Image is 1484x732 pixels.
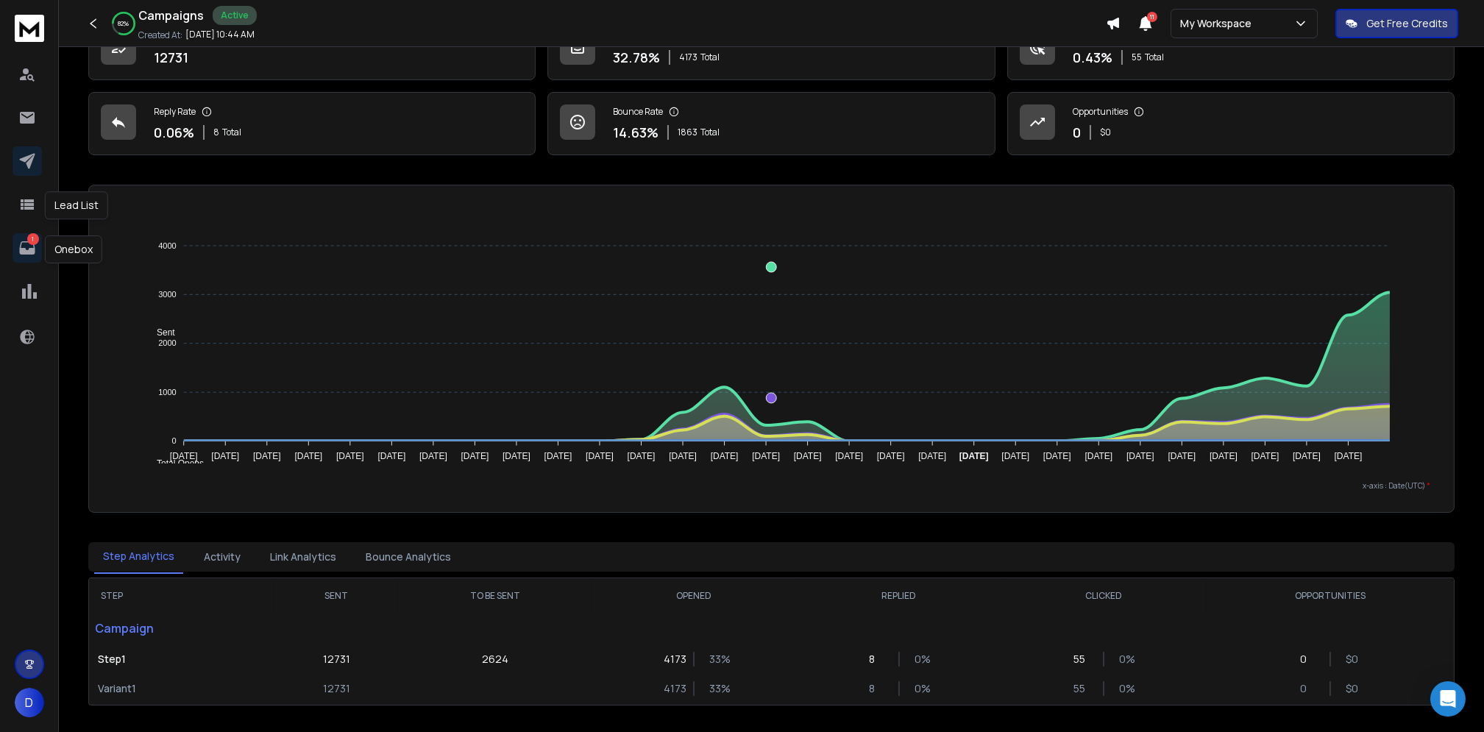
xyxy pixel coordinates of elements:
p: [DATE] 10:44 AM [185,29,255,40]
button: Activity [195,541,249,573]
p: 12731 [323,681,350,696]
span: 1863 [678,127,697,138]
tspan: [DATE] [1085,451,1113,461]
tspan: [DATE] [1126,451,1154,461]
p: 12731 [323,652,350,667]
tspan: [DATE] [544,451,572,461]
tspan: [DATE] [1168,451,1196,461]
p: $ 0 [1346,681,1360,696]
a: Leads Contacted12731 [88,17,536,80]
tspan: [DATE] [835,451,863,461]
p: 0 [1073,122,1081,143]
p: 12731 [154,47,188,68]
span: Total [1145,51,1164,63]
span: Sent [146,327,175,338]
p: 32.78 % [613,47,660,68]
p: 0 [1300,681,1315,696]
p: 4173 [664,652,678,667]
tspan: 0 [171,436,176,445]
p: 33 % [709,652,724,667]
tspan: 1000 [158,388,176,397]
tspan: [DATE] [918,451,946,461]
p: 14.63 % [613,122,658,143]
p: x-axis : Date(UTC) [113,480,1430,491]
p: Created At: [138,29,182,41]
span: 4173 [679,51,697,63]
p: 0 % [915,681,929,696]
tspan: [DATE] [752,451,780,461]
tspan: [DATE] [419,451,447,461]
img: logo [15,15,44,42]
tspan: [DATE] [1252,451,1279,461]
a: Open Rate32.78%4173Total [547,17,995,80]
p: 0 % [1119,652,1134,667]
th: OPPORTUNITIES [1207,578,1454,614]
p: 0 [1300,652,1315,667]
th: REPLIED [797,578,1002,614]
span: Total [222,127,241,138]
tspan: [DATE] [461,451,489,461]
tspan: [DATE] [503,451,530,461]
p: Opportunities [1073,106,1128,118]
tspan: [DATE] [1335,451,1363,461]
p: 4173 [664,681,678,696]
div: Onebox [45,235,102,263]
span: Total Opens [146,458,204,469]
tspan: 3000 [158,290,176,299]
p: 8 [869,652,884,667]
p: 8 [869,681,884,696]
p: 0 % [1119,681,1134,696]
tspan: [DATE] [877,451,905,461]
h1: Campaigns [138,7,204,24]
tspan: [DATE] [628,451,656,461]
button: Get Free Credits [1335,9,1458,38]
span: Total [700,51,720,63]
p: $ 0 [1346,652,1360,667]
tspan: [DATE] [377,451,405,461]
a: Opportunities0$0 [1007,92,1455,155]
tspan: [DATE] [1001,451,1029,461]
th: OPENED [592,578,797,614]
tspan: [DATE] [1293,451,1321,461]
p: 55 [1073,681,1088,696]
tspan: [DATE] [170,451,198,461]
p: 0 % [915,652,929,667]
tspan: [DATE] [336,451,364,461]
div: Active [213,6,257,25]
div: Lead List [45,191,108,219]
p: Step 1 [98,652,266,667]
p: Bounce Rate [613,106,663,118]
button: Step Analytics [94,540,183,574]
a: Click Rate0.43%55Total [1007,17,1455,80]
a: Bounce Rate14.63%1863Total [547,92,995,155]
p: 0.06 % [154,122,194,143]
span: 8 [213,127,219,138]
th: SENT [274,578,398,614]
span: 55 [1132,51,1142,63]
div: Open Intercom Messenger [1430,681,1466,717]
tspan: [DATE] [211,451,239,461]
p: 82 % [118,19,129,28]
p: Campaign [89,614,274,643]
tspan: 4000 [158,241,176,250]
tspan: [DATE] [253,451,281,461]
p: Variant 1 [98,681,266,696]
tspan: [DATE] [1043,451,1071,461]
p: 55 [1073,652,1088,667]
p: 2624 [482,652,508,667]
button: D [15,688,44,717]
p: 0.43 % [1073,47,1112,68]
p: 33 % [709,681,724,696]
tspan: [DATE] [294,451,322,461]
tspan: [DATE] [959,451,989,461]
th: CLICKED [1001,578,1207,614]
p: $ 0 [1100,127,1111,138]
th: TO BE SENT [398,578,592,614]
tspan: [DATE] [669,451,697,461]
tspan: 2000 [158,338,176,347]
span: 11 [1147,12,1157,22]
button: Link Analytics [261,541,345,573]
button: Bounce Analytics [357,541,460,573]
p: Reply Rate [154,106,196,118]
